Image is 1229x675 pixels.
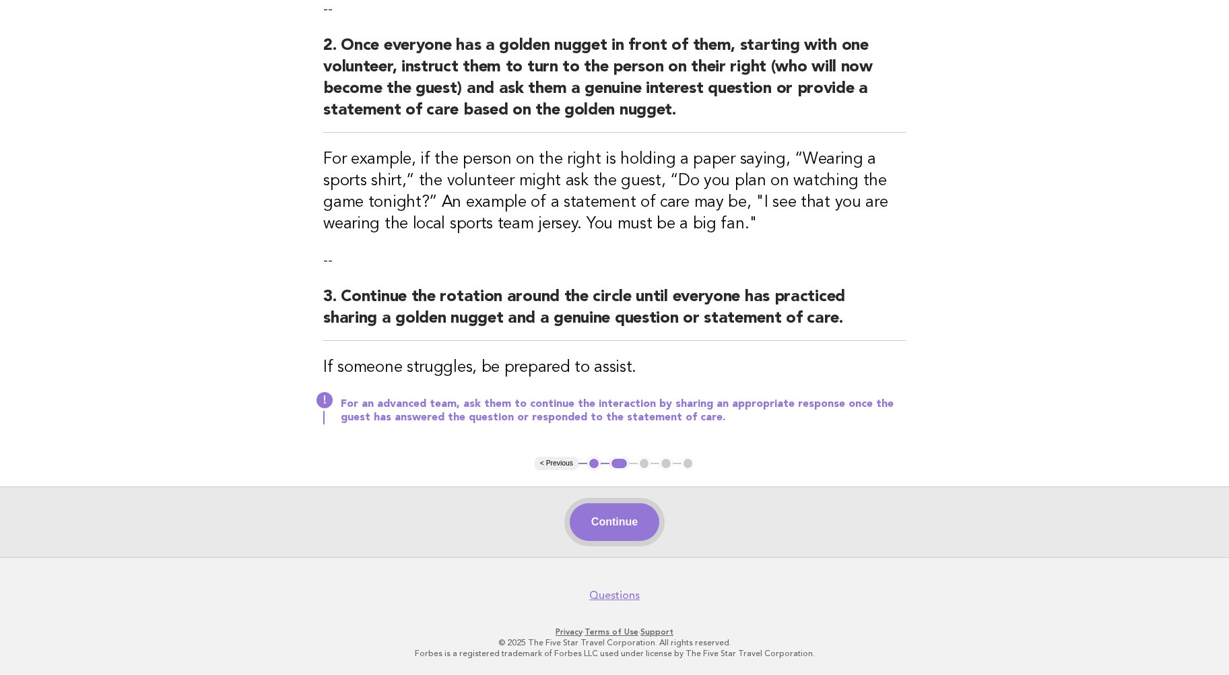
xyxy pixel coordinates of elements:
p: · · [203,626,1027,637]
button: Continue [570,503,659,541]
a: Support [640,627,673,637]
button: < Previous [535,457,578,470]
p: For an advanced team, ask them to continue the interaction by sharing an appropriate response onc... [341,397,906,424]
h2: 3. Continue the rotation around the circle until everyone has practiced sharing a golden nugget a... [323,286,906,341]
a: Terms of Use [585,627,638,637]
a: Questions [589,589,640,602]
h2: 2. Once everyone has a golden nugget in front of them, starting with one volunteer, instruct them... [323,35,906,133]
h3: For example, if the person on the right is holding a paper saying, “Wearing a sports shirt,” the ... [323,149,906,235]
h3: If someone struggles, be prepared to assist. [323,357,906,379]
a: Privacy [556,627,583,637]
p: © 2025 The Five Star Travel Corporation. All rights reserved. [203,637,1027,648]
p: Forbes is a registered trademark of Forbes LLC used under license by The Five Star Travel Corpora... [203,648,1027,659]
button: 2 [609,457,629,470]
button: 1 [587,457,601,470]
p: -- [323,251,906,270]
